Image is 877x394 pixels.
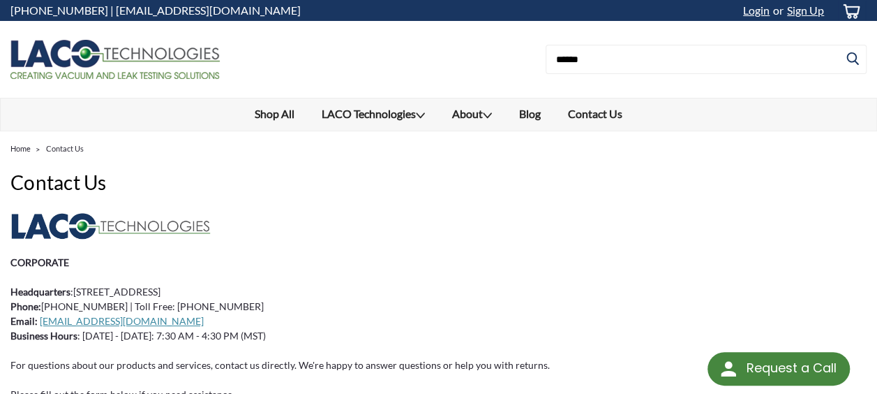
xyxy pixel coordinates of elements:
span: : [10,286,73,298]
a: Home [10,144,31,153]
span: [STREET_ADDRESS] [73,286,160,298]
strong: Headquarters [10,286,70,298]
a: [EMAIL_ADDRESS][DOMAIN_NAME] [40,315,204,327]
a: LACO Technologies [308,98,439,131]
a: Contact Us [555,98,636,129]
strong: Phone [10,300,38,312]
p: [PHONE_NUMBER] | Toll Free: [PHONE_NUMBER] : [DATE] - [DATE]: 7:30 AM - 4:30 PM (MST) [10,284,867,343]
a: Blog [506,98,555,129]
div: Request a Call [707,352,850,386]
p: For questions about our products and services, contact us directly. We're happy to answer questio... [10,358,867,372]
a: cart-preview-dropdown [831,1,867,21]
strong: : [10,300,41,312]
h1: Contact Us [10,168,867,197]
strong: Business Hours [10,330,77,342]
strong: Email: [10,315,38,327]
strong: CORPORATE [10,256,69,268]
img: logo-laco-tech-hi-res.jpg [10,212,211,240]
img: round button [717,358,740,380]
a: Shop All [241,98,308,129]
div: Request a Call [746,352,836,384]
span: or [770,3,784,17]
a: About [439,98,506,131]
img: LACO Technologies [10,40,220,79]
a: Contact Us [46,144,84,153]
